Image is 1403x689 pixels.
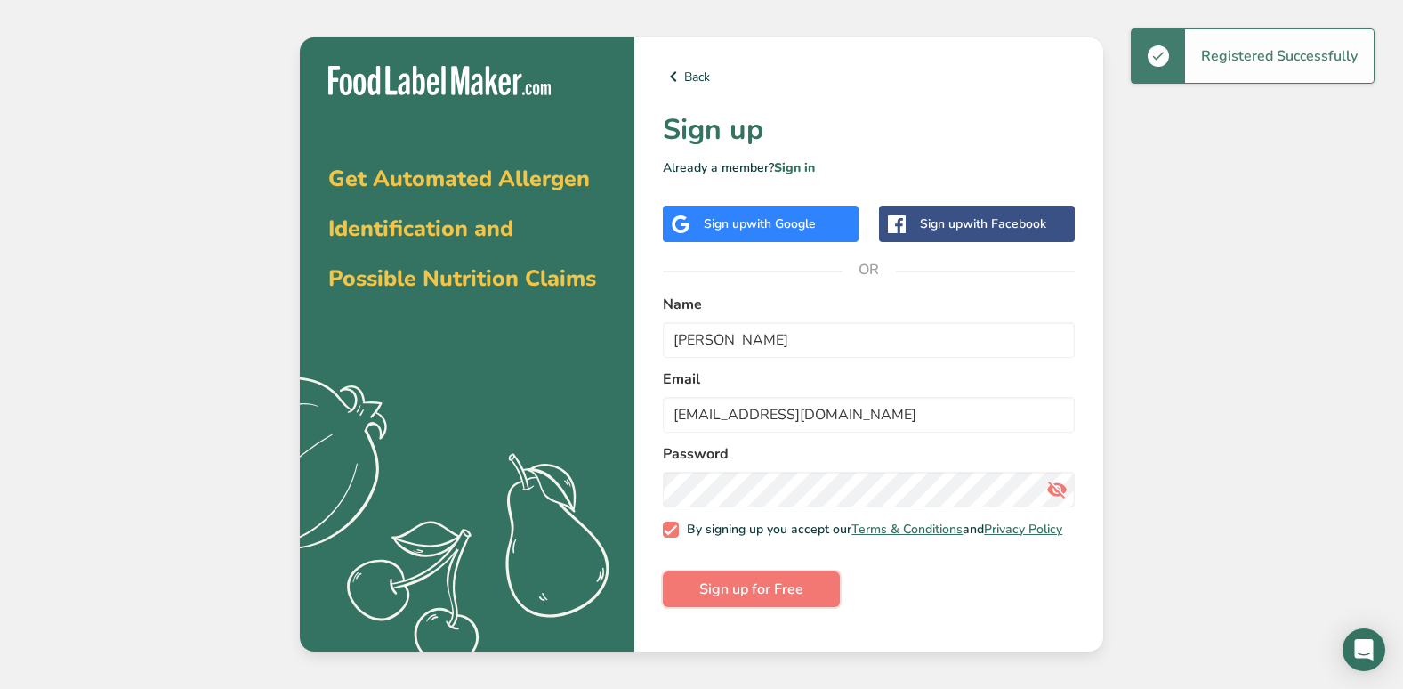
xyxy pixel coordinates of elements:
[746,215,816,232] span: with Google
[963,215,1046,232] span: with Facebook
[663,294,1075,315] label: Name
[699,579,803,600] span: Sign up for Free
[328,164,596,294] span: Get Automated Allergen Identification and Possible Nutrition Claims
[851,521,963,538] a: Terms & Conditions
[663,443,1075,465] label: Password
[328,66,551,95] img: Food Label Maker
[663,158,1075,177] p: Already a member?
[663,397,1075,433] input: email@example.com
[984,521,1062,538] a: Privacy Policy
[663,66,1075,87] a: Back
[663,322,1075,358] input: John Doe
[663,369,1075,390] label: Email
[1343,628,1385,671] div: Open Intercom Messenger
[920,215,1046,233] div: Sign up
[843,243,896,296] span: OR
[663,109,1075,151] h1: Sign up
[663,571,840,607] button: Sign up for Free
[774,159,815,176] a: Sign in
[704,215,816,233] div: Sign up
[1185,29,1374,83] div: Registered Successfully
[679,522,1063,538] span: By signing up you accept our and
